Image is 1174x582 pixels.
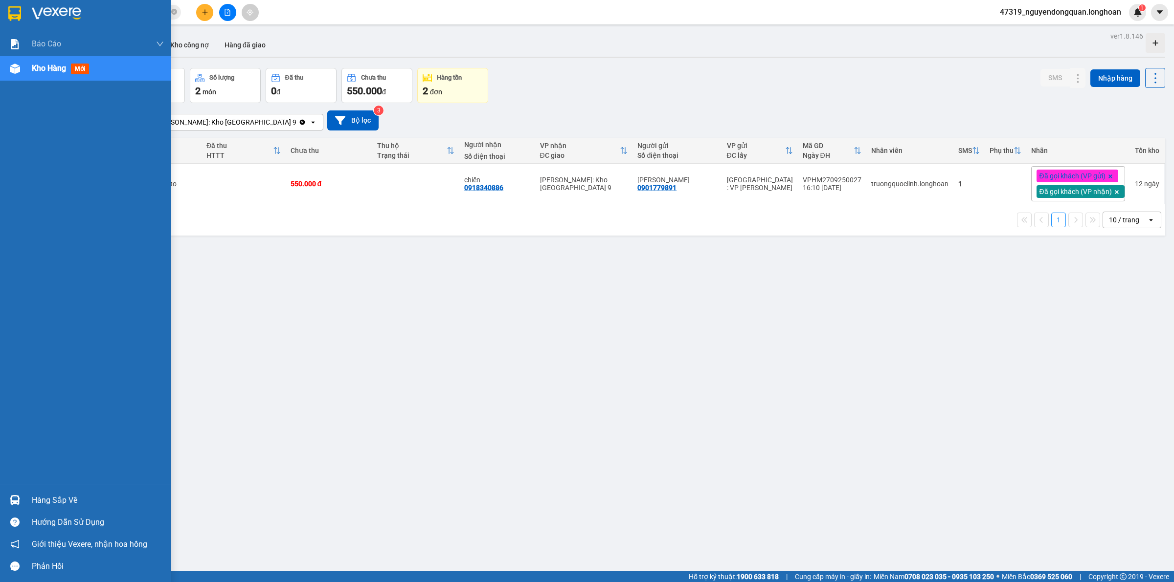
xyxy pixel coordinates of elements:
[1039,172,1106,180] span: Đã gọi khách (VP gửi)
[727,142,785,150] div: VP gửi
[1090,69,1140,87] button: Nhập hàng
[1040,69,1070,86] button: SMS
[464,152,530,160] div: Số điện thoại
[297,117,298,127] input: Selected Hồ Chí Minh: Kho Thủ Đức & Quận 9.
[66,20,201,30] span: Ngày in phiếu: 10:04 ngày
[162,33,217,57] button: Kho công nợ
[958,147,972,154] div: SMS
[871,147,948,154] div: Nhân viên
[637,176,717,184] div: anh Thịnh
[291,147,368,154] div: Chưa thu
[206,151,272,159] div: HTTT
[1039,187,1112,196] span: Đã gọi khách (VP nhận)
[540,151,620,159] div: ĐC giao
[156,40,164,48] span: down
[298,118,306,126] svg: Clear value
[996,575,999,579] span: ⚪️
[1109,215,1139,225] div: 10 / trang
[10,539,20,549] span: notification
[4,59,151,72] span: Mã đơn: HCM91310250001
[247,9,253,16] span: aim
[1051,213,1066,227] button: 1
[798,138,866,164] th: Toggle SortBy
[430,88,442,96] span: đơn
[689,571,779,582] span: Hỗ trợ kỹ thuật:
[242,4,259,21] button: aim
[803,142,854,150] div: Mã GD
[276,88,280,96] span: đ
[10,495,20,505] img: warehouse-icon
[32,559,164,574] div: Phản hồi
[203,88,216,96] span: món
[417,68,488,103] button: Hàng tồn2đơn
[32,64,66,73] span: Kho hàng
[10,64,20,74] img: warehouse-icon
[224,9,231,16] span: file-add
[32,538,147,550] span: Giới thiệu Vexere, nhận hoa hồng
[464,141,530,149] div: Người nhận
[71,64,89,74] span: mới
[637,151,717,159] div: Số điện thoại
[372,138,459,164] th: Toggle SortBy
[786,571,788,582] span: |
[1155,8,1164,17] span: caret-down
[637,142,717,150] div: Người gửi
[722,138,798,164] th: Toggle SortBy
[374,106,384,115] sup: 3
[27,33,52,42] strong: CSKH:
[985,138,1026,164] th: Toggle SortBy
[202,138,285,164] th: Toggle SortBy
[874,571,994,582] span: Miền Nam
[377,142,447,150] div: Thu hộ
[990,147,1014,154] div: Phụ thu
[437,74,462,81] div: Hàng tồn
[341,68,412,103] button: Chưa thu550.000đ
[1120,573,1127,580] span: copyright
[1133,8,1142,17] img: icon-new-feature
[202,9,208,16] span: plus
[32,493,164,508] div: Hàng sắp về
[904,573,994,581] strong: 0708 023 035 - 0935 103 250
[195,85,201,97] span: 2
[803,151,854,159] div: Ngày ĐH
[540,142,620,150] div: VP nhận
[1147,216,1155,224] svg: open
[217,33,273,57] button: Hàng đã giao
[992,6,1129,18] span: 47319_nguyendongquan.longhoan
[535,138,633,164] th: Toggle SortBy
[1139,4,1146,11] sup: 1
[1151,4,1168,21] button: caret-down
[285,74,303,81] div: Đã thu
[266,68,337,103] button: Đã thu0đ
[327,110,379,130] button: Bộ lọc
[10,39,20,49] img: solution-icon
[377,151,447,159] div: Trạng thái
[540,176,628,192] div: [PERSON_NAME]: Kho [GEOGRAPHIC_DATA] 9
[10,561,20,571] span: message
[69,4,198,18] strong: PHIẾU DÁN LÊN HÀNG
[309,118,317,126] svg: open
[1135,147,1159,154] div: Tồn kho
[347,85,382,97] span: 550.000
[382,88,386,96] span: đ
[77,33,195,51] span: CÔNG TY TNHH CHUYỂN PHÁT NHANH BẢO AN
[1144,180,1159,188] span: ngày
[1140,4,1144,11] span: 1
[1002,571,1072,582] span: Miền Bắc
[209,74,234,81] div: Số lượng
[291,180,368,188] div: 550.000 đ
[196,4,213,21] button: plus
[423,85,428,97] span: 2
[219,4,236,21] button: file-add
[803,176,861,184] div: VPHM2709250027
[8,6,21,21] img: logo-vxr
[206,142,272,150] div: Đã thu
[1030,573,1072,581] strong: 0369 525 060
[361,74,386,81] div: Chưa thu
[871,180,948,188] div: truongquoclinh.longhoan
[271,85,276,97] span: 0
[637,184,677,192] div: 0901779891
[10,517,20,527] span: question-circle
[32,515,164,530] div: Hướng dẫn sử dụng
[737,573,779,581] strong: 1900 633 818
